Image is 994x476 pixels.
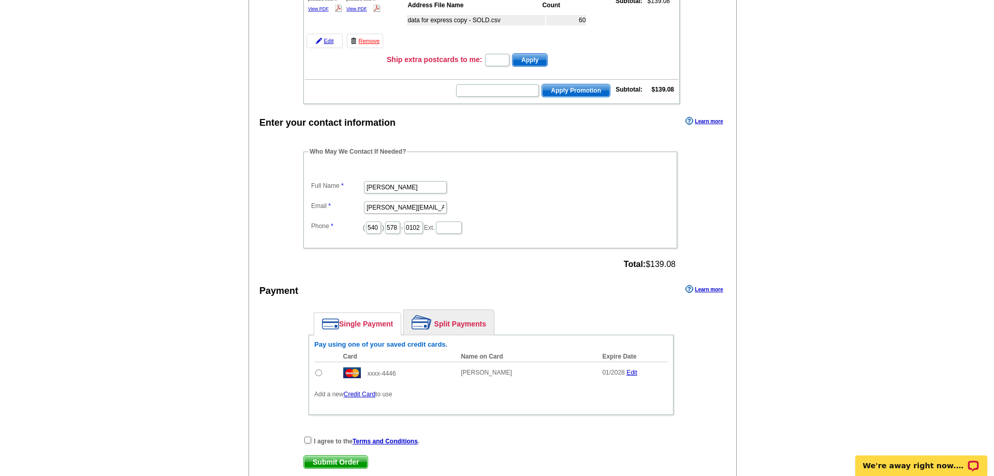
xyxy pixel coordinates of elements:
label: Full Name [311,181,363,190]
img: pdf_logo.png [334,4,342,12]
strong: I agree to the . [314,438,419,445]
button: Apply Promotion [542,84,610,97]
h3: Ship extra postcards to me: [387,55,482,64]
th: Card [338,351,456,362]
td: data for express copy - SOLD.csv [407,15,545,25]
th: Expire Date [597,351,668,362]
img: trashcan-icon.gif [350,38,357,44]
img: split-payment.png [412,315,432,330]
a: Learn more [685,117,723,125]
a: Split Payments [404,310,494,335]
div: Payment [259,284,298,298]
label: Phone [311,221,363,231]
strong: $139.08 [652,86,674,93]
span: 01/2028 [602,369,624,376]
td: 60 [546,15,586,25]
strong: Total: [624,260,646,269]
th: Name on Card [456,351,597,362]
a: Terms and Conditions [353,438,418,445]
span: Apply Promotion [542,84,610,97]
span: xxxx-4446 [368,370,396,377]
img: pdf_logo.png [373,4,381,12]
a: Remove [347,34,383,48]
a: Credit Card [344,391,375,398]
legend: Who May We Contact If Needed? [309,147,407,156]
span: Submit Order [304,456,368,468]
p: Add a new to use [314,390,668,399]
a: View PDF [346,6,367,11]
a: Single Payment [314,313,401,335]
a: View PDF [308,6,329,11]
a: Edit [626,369,637,376]
label: Email [311,201,363,211]
div: Enter your contact information [259,116,396,130]
a: Learn more [685,285,723,293]
span: Apply [513,54,547,66]
a: Edit [306,34,343,48]
button: Apply [512,53,548,67]
img: pencil-icon.gif [316,38,322,44]
dd: ( ) - Ext. [309,219,672,235]
strong: Subtotal: [616,86,642,93]
span: $139.08 [624,260,676,269]
iframe: LiveChat chat widget [849,443,994,476]
img: single-payment.png [322,318,339,330]
span: [PERSON_NAME] [461,369,512,376]
h6: Pay using one of your saved credit cards. [314,340,668,349]
img: mast.gif [343,367,361,378]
